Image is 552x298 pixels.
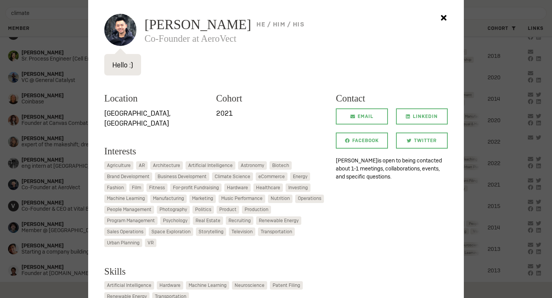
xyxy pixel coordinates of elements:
span: Hardware [159,282,181,289]
span: Manufacturing [153,195,184,202]
span: Film [132,184,141,191]
span: Fashion [107,184,124,191]
span: Music Performance [221,195,263,202]
span: Recruiting [228,217,251,224]
p: Hello :) [104,54,141,75]
span: Biotech [272,162,289,169]
h3: Cohort [216,92,320,106]
p: 2021 [216,108,320,118]
span: Healthcare [256,184,280,191]
span: Transportation [261,228,292,235]
span: Artificial Intelligence [188,162,233,169]
span: Twitter [414,133,437,149]
span: Energy [293,173,307,180]
span: For-profit Fundraising [173,184,219,191]
h3: Skills [104,265,328,279]
span: Fitness [149,184,165,191]
span: Program Management [107,217,155,224]
a: Twitter [396,133,448,149]
span: Psychology [163,217,187,224]
span: Hardware [227,184,248,191]
span: Renewable Energy [259,217,299,224]
span: AR [139,162,145,169]
span: Real Estate [195,217,220,224]
span: Urban Planning [107,239,140,246]
span: Astronomy [241,162,264,169]
span: Storytelling [199,228,223,235]
span: Politics [195,206,211,213]
a: Facebook [336,133,388,149]
span: Nutrition [271,195,290,202]
span: Production [245,206,268,213]
p: [GEOGRAPHIC_DATA], [GEOGRAPHIC_DATA] [104,108,208,129]
span: Space Exploration [151,228,191,235]
h3: Contact [336,92,448,106]
span: Machine Learning [189,282,227,289]
span: [PERSON_NAME] [145,18,251,31]
h5: he / him / his [256,22,304,27]
span: Sales Operations [107,228,143,235]
h3: Co-Founder at AeroVect [145,34,448,44]
a: LinkedIn [396,108,448,124]
span: Architecture [153,162,180,169]
span: Television [232,228,253,235]
span: eCommerce [258,173,285,180]
span: Marketing [192,195,213,202]
span: Climate Science [215,173,250,180]
span: Operations [298,195,321,202]
span: People Management [107,206,151,213]
span: Agriculture [107,162,131,169]
span: Product [219,206,237,213]
span: Machine Learning [107,195,145,202]
span: Photography [159,206,187,213]
span: Business Development [158,173,207,180]
span: Facebook [352,133,379,149]
span: Investing [288,184,308,191]
span: VR [148,239,154,246]
span: Patent Filing [273,282,300,289]
a: Email [336,108,388,124]
span: Email [358,108,373,124]
p: [PERSON_NAME] is open to being contacted about 1-1 meetings, collaborations, events, and specific... [336,157,448,181]
span: Neuroscience [235,282,264,289]
h3: Location [104,92,208,106]
span: LinkedIn [413,108,438,124]
span: Brand Development [107,173,149,180]
span: Artificial Intelligence [107,282,151,289]
h3: Interests [104,144,328,159]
